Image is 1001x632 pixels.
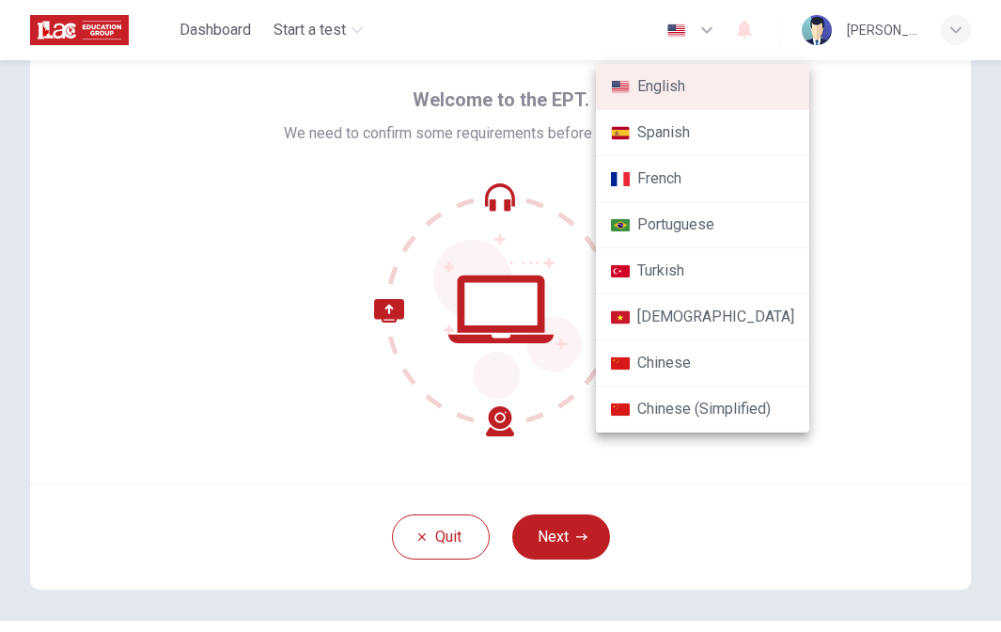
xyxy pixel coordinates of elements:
[611,403,630,417] img: zh-CN
[611,80,630,94] img: en
[611,264,630,278] img: tr
[596,110,809,156] li: Spanish
[611,218,630,232] img: pt
[596,294,809,340] li: [DEMOGRAPHIC_DATA]
[596,202,809,248] li: Portuguese
[596,340,809,387] li: Chinese
[596,248,809,294] li: Turkish
[611,126,630,140] img: es
[596,156,809,202] li: French
[611,356,630,371] img: zh
[611,310,630,324] img: vi
[596,64,809,110] li: English
[611,172,630,186] img: fr
[596,387,809,433] li: Chinese (Simplified)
